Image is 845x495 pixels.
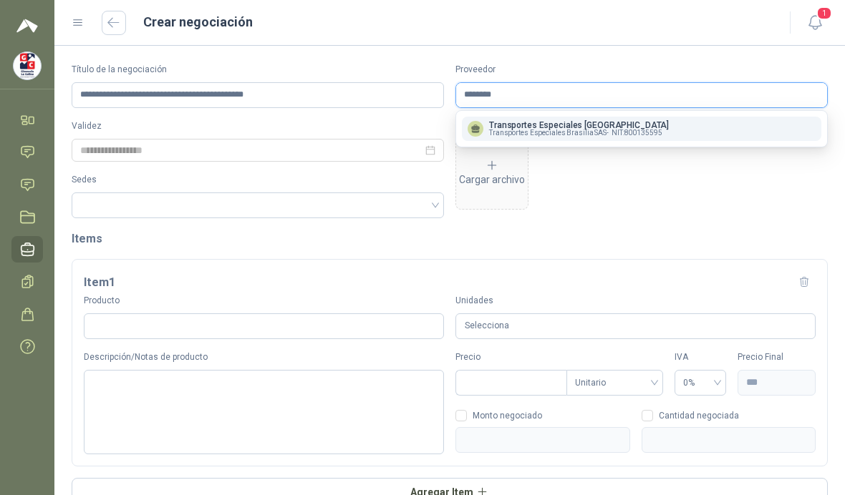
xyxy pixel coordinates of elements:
h1: Crear negociación [143,12,253,32]
img: Logo peakr [16,17,38,34]
div: Cargar archivo [459,159,525,187]
label: Sedes [72,173,444,187]
span: Transportes Especiales Brasilia SAS - [489,129,609,137]
h3: Item 1 [84,273,115,292]
label: Descripción/Notas de producto [84,351,444,364]
div: Selecciona [455,313,816,340]
label: IVA [675,351,726,364]
label: Unidades [455,294,816,308]
span: Monto negociado [467,411,548,420]
span: Unitario [575,372,655,393]
label: Proveedor [455,63,828,77]
button: Transportes Especiales [GEOGRAPHIC_DATA]Transportes Especiales Brasilia SAS-NIT:800135595 [462,117,821,141]
label: Precio Final [738,351,816,364]
button: 1 [802,10,828,36]
p: Transportes Especiales [GEOGRAPHIC_DATA] [489,121,669,129]
span: Cantidad negociada [653,411,745,420]
label: Precio [455,351,566,364]
label: Título de la negociación [72,63,444,77]
label: Producto [84,294,444,308]
span: NIT : 800135595 [612,129,662,137]
label: Validez [72,119,444,133]
span: 1 [816,6,832,20]
h2: Items [72,230,828,247]
span: 0% [683,372,718,393]
img: Company Logo [14,52,41,79]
